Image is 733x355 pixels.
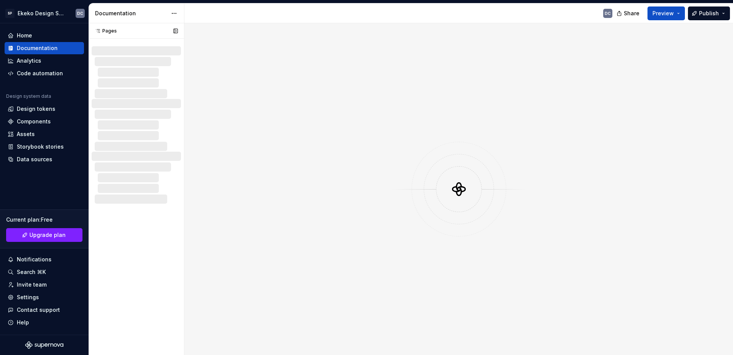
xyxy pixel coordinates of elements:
[17,32,32,39] div: Home
[25,341,63,349] svg: Supernova Logo
[5,128,84,140] a: Assets
[17,156,52,163] div: Data sources
[5,29,84,42] a: Home
[613,6,644,20] button: Share
[17,319,29,326] div: Help
[647,6,685,20] button: Preview
[17,306,60,314] div: Contact support
[5,115,84,128] a: Components
[5,304,84,316] button: Contact support
[5,316,84,329] button: Help
[17,143,64,151] div: Storybook stories
[5,67,84,79] a: Code automation
[17,105,55,113] div: Design tokens
[5,266,84,278] button: Search ⌘K
[77,10,83,16] div: DC
[92,28,117,34] div: Pages
[2,5,87,21] button: SPEkeko Design SystemDC
[18,10,66,17] div: Ekeko Design System
[5,153,84,165] a: Data sources
[5,291,84,303] a: Settings
[17,256,52,263] div: Notifications
[17,57,41,65] div: Analytics
[95,10,167,17] div: Documentation
[17,44,58,52] div: Documentation
[605,10,611,16] div: DC
[17,281,47,289] div: Invite team
[652,10,674,17] span: Preview
[6,228,82,242] a: Upgrade plan
[29,231,66,239] span: Upgrade plan
[17,268,46,276] div: Search ⌘K
[5,279,84,291] a: Invite team
[6,216,82,224] div: Current plan : Free
[688,6,730,20] button: Publish
[699,10,719,17] span: Publish
[5,253,84,266] button: Notifications
[6,93,51,99] div: Design system data
[5,42,84,54] a: Documentation
[17,130,35,138] div: Assets
[5,55,84,67] a: Analytics
[17,118,51,125] div: Components
[624,10,639,17] span: Share
[5,9,15,18] div: SP
[5,103,84,115] a: Design tokens
[5,141,84,153] a: Storybook stories
[17,293,39,301] div: Settings
[17,70,63,77] div: Code automation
